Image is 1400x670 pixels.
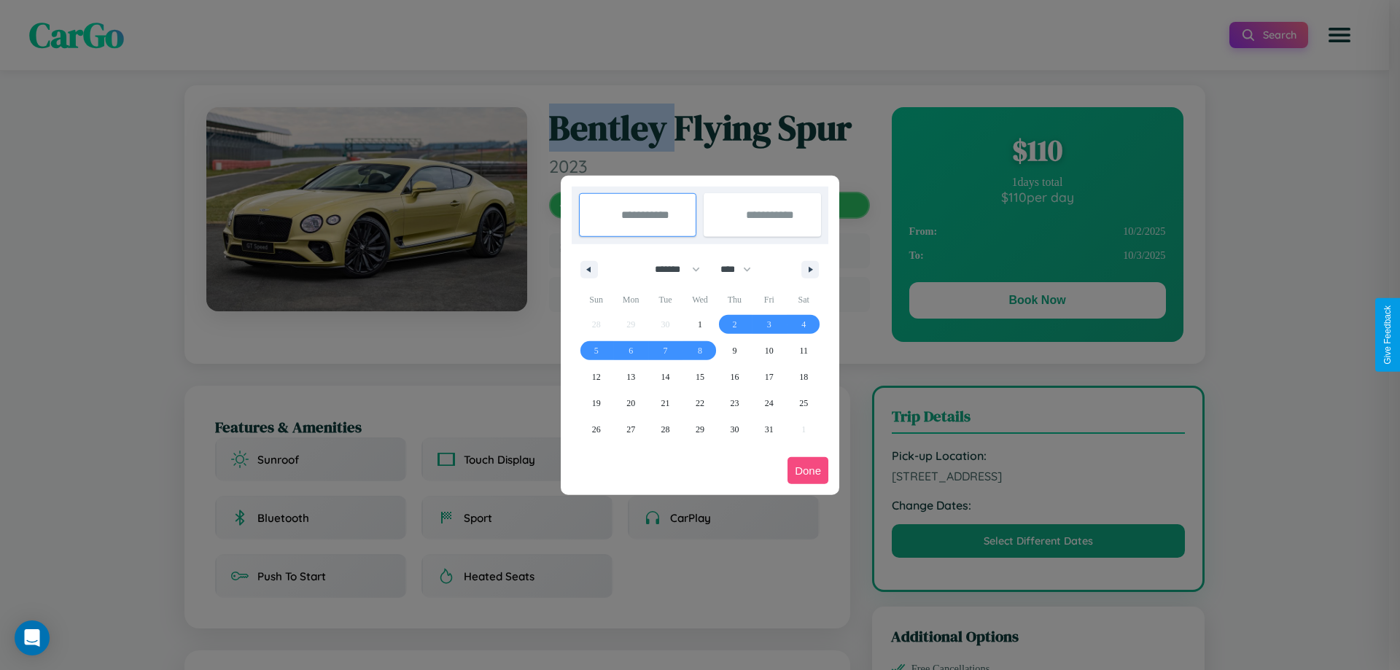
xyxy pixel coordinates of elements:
span: Mon [613,288,647,311]
span: 6 [629,338,633,364]
span: 31 [765,416,774,443]
span: 24 [765,390,774,416]
button: 28 [648,416,682,443]
button: Done [787,457,828,484]
span: 26 [592,416,601,443]
button: 4 [787,311,821,338]
button: 12 [579,364,613,390]
span: 17 [765,364,774,390]
span: 3 [767,311,771,338]
span: 19 [592,390,601,416]
button: 13 [613,364,647,390]
button: 27 [613,416,647,443]
span: Tue [648,288,682,311]
button: 8 [682,338,717,364]
button: 29 [682,416,717,443]
button: 11 [787,338,821,364]
span: Sat [787,288,821,311]
span: 25 [799,390,808,416]
button: 23 [717,390,752,416]
span: 13 [626,364,635,390]
button: 5 [579,338,613,364]
span: Fri [752,288,786,311]
button: 18 [787,364,821,390]
button: 31 [752,416,786,443]
span: 16 [730,364,739,390]
button: 6 [613,338,647,364]
button: 24 [752,390,786,416]
span: 23 [730,390,739,416]
button: 17 [752,364,786,390]
span: 14 [661,364,670,390]
span: 27 [626,416,635,443]
span: 18 [799,364,808,390]
span: 9 [732,338,736,364]
span: 10 [765,338,774,364]
button: 1 [682,311,717,338]
button: 14 [648,364,682,390]
span: 5 [594,338,599,364]
span: 4 [801,311,806,338]
span: 2 [732,311,736,338]
span: Wed [682,288,717,311]
span: 15 [696,364,704,390]
span: 21 [661,390,670,416]
span: 11 [799,338,808,364]
span: 1 [698,311,702,338]
button: 15 [682,364,717,390]
span: Thu [717,288,752,311]
button: 30 [717,416,752,443]
span: 22 [696,390,704,416]
button: 10 [752,338,786,364]
div: Give Feedback [1382,305,1393,365]
span: 12 [592,364,601,390]
button: 21 [648,390,682,416]
span: 7 [664,338,668,364]
button: 22 [682,390,717,416]
button: 7 [648,338,682,364]
button: 19 [579,390,613,416]
button: 25 [787,390,821,416]
span: 20 [626,390,635,416]
span: Sun [579,288,613,311]
span: 28 [661,416,670,443]
button: 20 [613,390,647,416]
button: 16 [717,364,752,390]
button: 2 [717,311,752,338]
span: 29 [696,416,704,443]
button: 26 [579,416,613,443]
button: 9 [717,338,752,364]
button: 3 [752,311,786,338]
span: 8 [698,338,702,364]
div: Open Intercom Messenger [15,620,50,655]
span: 30 [730,416,739,443]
